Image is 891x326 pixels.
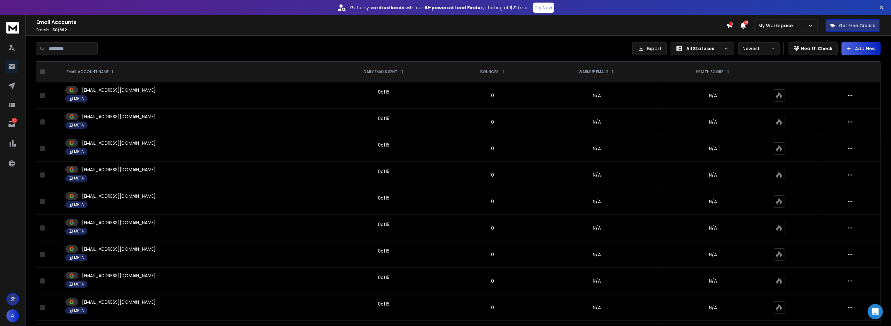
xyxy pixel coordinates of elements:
p: N/A [660,251,766,258]
p: Get only with our starting at $22/mo [350,4,528,11]
p: 0 [452,119,533,125]
p: META [74,255,84,260]
p: META [74,282,84,287]
button: Get Free Credits [826,19,880,32]
p: Health Check [801,45,832,52]
p: N/A [660,198,766,205]
p: META [74,96,84,101]
button: Health Check [788,42,838,55]
p: [EMAIL_ADDRESS][DOMAIN_NAME] [82,113,156,120]
p: HEALTH SCORE [696,69,724,74]
p: 0 [452,198,533,205]
p: 0 [452,172,533,178]
p: META [74,123,84,128]
p: N/A [660,278,766,284]
td: N/A [537,268,657,294]
p: META [74,308,84,313]
p: WARMUP EMAILS [579,69,609,74]
p: Try Now [535,4,552,11]
p: 0 [452,304,533,311]
p: [EMAIL_ADDRESS][DOMAIN_NAME] [82,272,156,279]
td: N/A [537,109,657,135]
div: EMAIL ACCOUNT NAME [67,69,115,74]
div: 0 of 15 [378,168,389,175]
button: Export [632,42,667,55]
div: 0 of 15 [378,195,389,201]
p: [EMAIL_ADDRESS][DOMAIN_NAME] [82,87,156,93]
div: Open Intercom Messenger [868,304,883,319]
strong: AI-powered Lead Finder, [425,4,484,11]
p: [EMAIL_ADDRESS][DOMAIN_NAME] [82,140,156,146]
div: 0 of 15 [378,89,389,95]
td: N/A [537,188,657,215]
button: A [6,309,19,322]
td: N/A [537,215,657,241]
p: N/A [660,119,766,125]
span: 50 [744,20,748,25]
p: META [74,176,84,181]
p: N/A [660,304,766,311]
p: 0 [452,225,533,231]
p: META [74,202,84,207]
p: DAILY EMAILS SENT [364,69,397,74]
h1: Email Accounts [36,19,726,26]
td: N/A [537,162,657,188]
button: Add New [842,42,881,55]
a: 16 [5,118,18,131]
div: 0 of 15 [378,274,389,281]
button: Newest [738,42,780,55]
img: logo [6,22,19,34]
p: [EMAIL_ADDRESS][DOMAIN_NAME] [82,219,156,226]
p: All Statuses [686,45,721,52]
p: N/A [660,225,766,231]
div: 0 of 15 [378,142,389,148]
span: 50 / 392 [52,27,67,33]
p: META [74,229,84,234]
td: N/A [537,241,657,268]
button: Try Now [533,3,554,13]
p: Get Free Credits [839,22,875,29]
p: [EMAIL_ADDRESS][DOMAIN_NAME] [82,246,156,252]
div: 0 of 15 [378,221,389,228]
td: N/A [537,82,657,109]
p: [EMAIL_ADDRESS][DOMAIN_NAME] [82,166,156,173]
div: 0 of 15 [378,115,389,122]
p: BOUNCES [480,69,498,74]
td: N/A [537,135,657,162]
p: [EMAIL_ADDRESS][DOMAIN_NAME] [82,299,156,305]
td: N/A [537,294,657,321]
p: My Workspace [758,22,795,29]
p: [EMAIL_ADDRESS][DOMAIN_NAME] [82,193,156,199]
p: 0 [452,251,533,258]
div: 0 of 15 [378,301,389,307]
strong: verified leads [371,4,404,11]
p: 16 [12,118,17,123]
p: 0 [452,92,533,99]
p: N/A [660,92,766,99]
div: 0 of 15 [378,248,389,254]
p: META [74,149,84,154]
p: 0 [452,145,533,152]
p: Emails : [36,27,726,33]
p: 0 [452,278,533,284]
p: N/A [660,145,766,152]
p: N/A [660,172,766,178]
